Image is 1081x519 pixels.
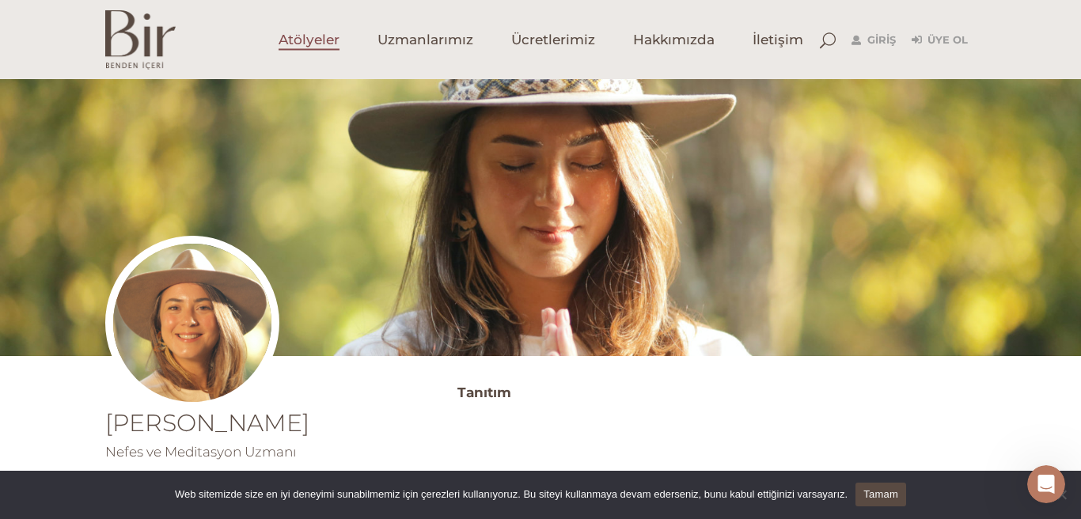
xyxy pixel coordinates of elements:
span: Web sitemizde size en iyi deneyimi sunabilmemiz için çerezleri kullanıyoruz. Bu siteyi kullanmaya... [175,487,848,502]
span: Atölyeler [279,31,339,49]
span: Ücretlerimiz [511,31,595,49]
h3: Tanıtım [457,380,976,405]
span: Nefes ve Meditasyon Uzmanı [105,444,296,460]
iframe: Intercom live chat [1027,465,1065,503]
a: Giriş [852,31,896,50]
span: Uzmanlarımız [377,31,473,49]
span: Hakkımızda [633,31,715,49]
span: İletişim [753,31,803,49]
h1: [PERSON_NAME] [105,411,370,435]
img: cansuprofilfoto-300x300.jpg [105,236,279,410]
a: Üye Ol [912,31,968,50]
a: Tamam [855,483,906,506]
